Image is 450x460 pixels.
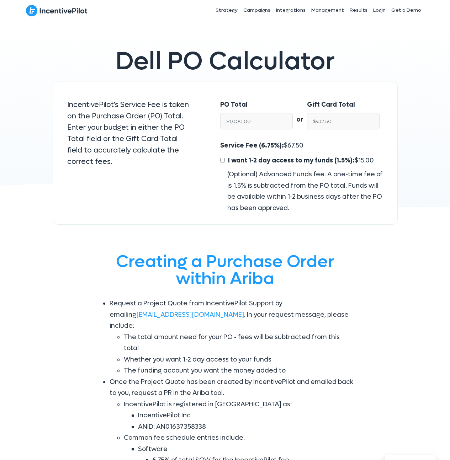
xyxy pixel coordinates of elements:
span: 67.50 [287,141,303,150]
li: Request a Project Quote from IncentivePilot Support by emailing . In your request message, please... [110,298,355,376]
span: $ [226,156,374,165]
a: [EMAIL_ADDRESS][DOMAIN_NAME] [136,311,244,319]
span: Dell PO Calculator [116,45,335,77]
span: I want 1-2 day access to my funds (1.5%): [228,156,355,165]
img: IncentivePilot [26,5,88,17]
a: Results [347,1,370,19]
div: $ [220,140,383,214]
div: or [293,99,307,125]
p: IncentivePilot's Service Fee is taken on the Purchase Order (PO) Total. Enter your budget in eith... [67,99,192,167]
a: Campaigns [240,1,273,19]
li: IncentivePilot Inc [138,410,355,421]
span: Service Fee (6.75%): [220,141,284,150]
a: Integrations [273,1,308,19]
span: 15.00 [358,156,374,165]
li: The total amount need for your PO - fees will be subtracted from this total [124,332,355,354]
nav: Header Menu [164,1,424,19]
a: Get a Demo [388,1,424,19]
a: Management [308,1,347,19]
li: The funding account you want the money added to [124,365,355,376]
li: IncentivePilot is registered in [GEOGRAPHIC_DATA] as: [124,399,355,433]
span: Creating a Purchase Order within Ariba [116,250,334,290]
label: Gift Card Total [307,99,355,111]
input: I want 1-2 day access to my funds (1.5%):$15.00 [220,158,225,162]
a: Strategy [213,1,240,19]
div: (Optional) Advanced Funds fee. A one-time fee of is 1.5% is subtracted from the PO total. Funds w... [220,169,383,214]
li: Whether you want 1-2 day access to your funds [124,354,355,365]
a: Login [370,1,388,19]
label: PO Total [220,99,248,111]
li: ANID: AN01637358338 [138,421,355,433]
